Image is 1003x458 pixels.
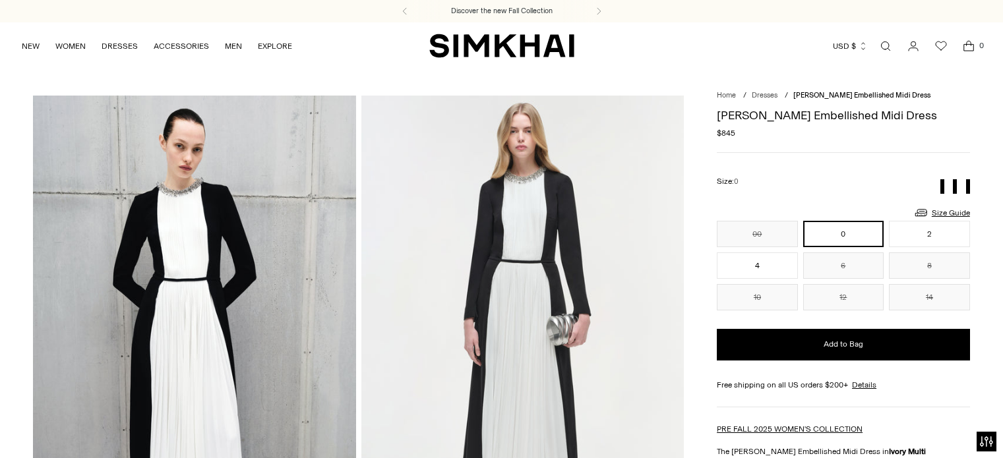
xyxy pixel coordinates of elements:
[975,40,987,51] span: 0
[900,33,927,59] a: Go to the account page
[913,204,970,221] a: Size Guide
[743,90,746,101] div: /
[785,90,788,101] div: /
[833,32,868,61] button: USD $
[717,379,970,391] div: Free shipping on all US orders $200+
[717,221,798,247] button: 00
[429,33,574,59] a: SIMKHAI
[717,109,970,121] h1: [PERSON_NAME] Embellished Midi Dress
[154,32,209,61] a: ACCESSORIES
[717,329,970,360] button: Add to Bag
[734,177,739,186] span: 0
[803,252,884,279] button: 6
[717,90,970,101] nav: breadcrumbs
[717,424,863,434] a: PRE FALL 2025 WOMEN'S COLLECTION
[752,91,777,100] a: Dresses
[793,91,930,100] span: [PERSON_NAME] Embellished Midi Dress
[717,252,798,279] button: 4
[225,32,242,61] a: MEN
[889,447,926,456] strong: Ivory Multi
[55,32,86,61] a: WOMEN
[717,445,970,457] p: The [PERSON_NAME] Embellished Midi Dress in
[717,284,798,310] button: 10
[852,379,876,391] a: Details
[803,284,884,310] button: 12
[102,32,138,61] a: DRESSES
[22,32,40,61] a: NEW
[717,127,735,139] span: $845
[889,221,970,247] button: 2
[956,33,982,59] a: Open cart modal
[451,6,553,16] a: Discover the new Fall Collection
[258,32,292,61] a: EXPLORE
[824,339,863,350] span: Add to Bag
[872,33,899,59] a: Open search modal
[717,175,739,188] label: Size:
[889,284,970,310] button: 14
[889,252,970,279] button: 8
[803,221,884,247] button: 0
[717,91,736,100] a: Home
[928,33,954,59] a: Wishlist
